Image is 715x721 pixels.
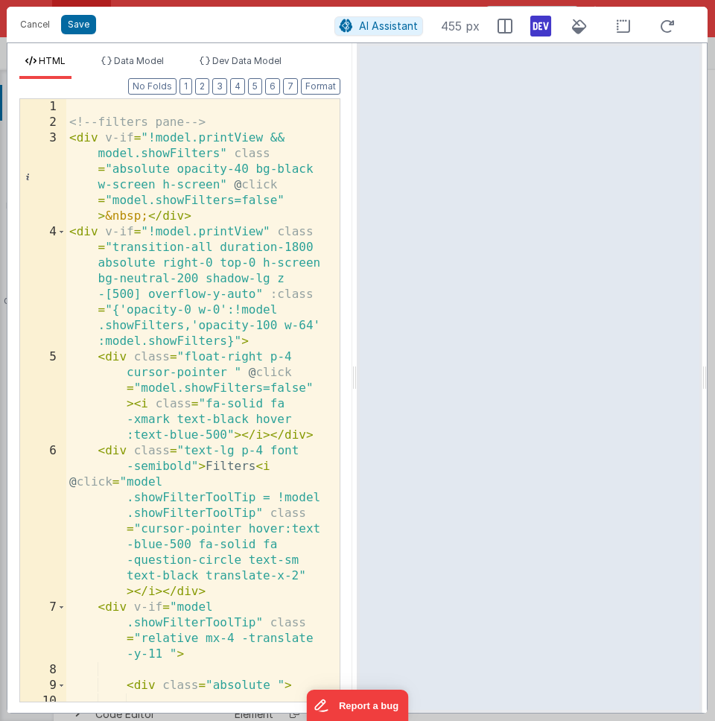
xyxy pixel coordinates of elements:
[195,78,209,95] button: 2
[13,14,57,35] button: Cancel
[307,690,409,721] iframe: Marker.io feedback button
[20,600,66,662] div: 7
[283,78,298,95] button: 7
[248,78,262,95] button: 5
[20,693,66,709] div: 10
[265,78,280,95] button: 6
[179,78,192,95] button: 1
[334,16,423,36] button: AI Assistant
[212,55,282,66] span: Dev Data Model
[20,99,66,115] div: 1
[301,78,340,95] button: Format
[20,224,66,349] div: 4
[20,130,66,224] div: 3
[20,443,66,600] div: 6
[61,15,96,34] button: Save
[230,78,245,95] button: 4
[441,17,480,35] span: 455 px
[20,678,66,693] div: 9
[359,19,418,32] span: AI Assistant
[39,55,66,66] span: HTML
[114,55,164,66] span: Data Model
[20,115,66,130] div: 2
[128,78,177,95] button: No Folds
[20,349,66,443] div: 5
[212,78,227,95] button: 3
[20,662,66,678] div: 8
